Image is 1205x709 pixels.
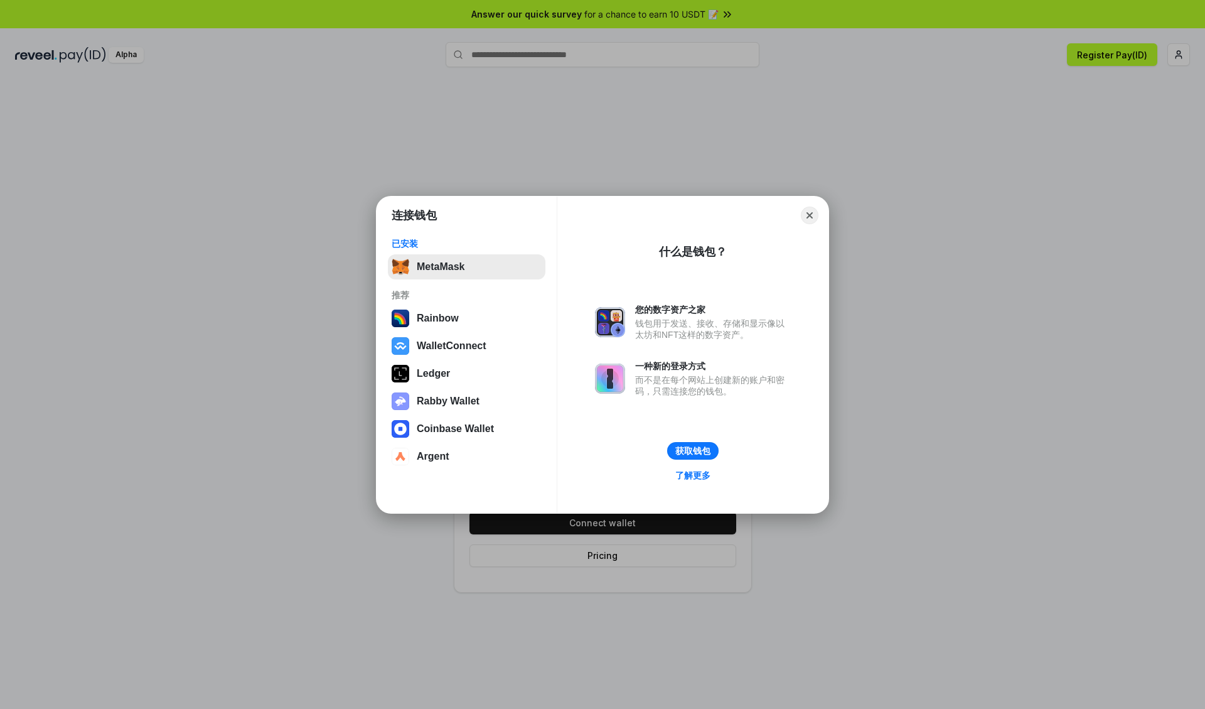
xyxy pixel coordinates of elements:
[392,310,409,327] img: svg+xml,%3Csvg%20width%3D%22120%22%20height%3D%22120%22%20viewBox%3D%220%200%20120%20120%22%20fil...
[392,238,542,249] div: 已安装
[417,313,459,324] div: Rainbow
[392,392,409,410] img: svg+xml,%3Csvg%20xmlns%3D%22http%3A%2F%2Fwww.w3.org%2F2000%2Fsvg%22%20fill%3D%22none%22%20viewBox...
[417,423,494,435] div: Coinbase Wallet
[417,451,449,462] div: Argent
[595,307,625,337] img: svg+xml,%3Csvg%20xmlns%3D%22http%3A%2F%2Fwww.w3.org%2F2000%2Fsvg%22%20fill%3D%22none%22%20viewBox...
[675,445,710,457] div: 获取钱包
[388,361,545,386] button: Ledger
[635,360,791,372] div: 一种新的登录方式
[388,444,545,469] button: Argent
[392,448,409,465] img: svg+xml,%3Csvg%20width%3D%2228%22%20height%3D%2228%22%20viewBox%3D%220%200%2028%2028%22%20fill%3D...
[635,374,791,397] div: 而不是在每个网站上创建新的账户和密码，只需连接您的钱包。
[417,261,464,273] div: MetaMask
[388,254,545,279] button: MetaMask
[801,207,818,224] button: Close
[392,208,437,223] h1: 连接钱包
[388,306,545,331] button: Rainbow
[417,340,486,352] div: WalletConnect
[635,318,791,340] div: 钱包用于发送、接收、存储和显示像以太坊和NFT这样的数字资产。
[635,304,791,315] div: 您的数字资产之家
[392,258,409,276] img: svg+xml,%3Csvg%20fill%3D%22none%22%20height%3D%2233%22%20viewBox%3D%220%200%2035%2033%22%20width%...
[659,244,727,259] div: 什么是钱包？
[417,368,450,379] div: Ledger
[675,470,710,481] div: 了解更多
[392,420,409,438] img: svg+xml,%3Csvg%20width%3D%2228%22%20height%3D%2228%22%20viewBox%3D%220%200%2028%2028%22%20fill%3D...
[417,396,479,407] div: Rabby Wallet
[392,365,409,382] img: svg+xml,%3Csvg%20xmlns%3D%22http%3A%2F%2Fwww.w3.org%2F2000%2Fsvg%22%20width%3D%2228%22%20height%3...
[388,416,545,441] button: Coinbase Wallet
[595,364,625,394] img: svg+xml,%3Csvg%20xmlns%3D%22http%3A%2F%2Fwww.w3.org%2F2000%2Fsvg%22%20fill%3D%22none%22%20viewBox...
[392,337,409,355] img: svg+xml,%3Csvg%20width%3D%2228%22%20height%3D%2228%22%20viewBox%3D%220%200%2028%2028%22%20fill%3D...
[388,333,545,359] button: WalletConnect
[667,442,719,460] button: 获取钱包
[392,290,542,301] div: 推荐
[668,467,718,484] a: 了解更多
[388,389,545,414] button: Rabby Wallet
